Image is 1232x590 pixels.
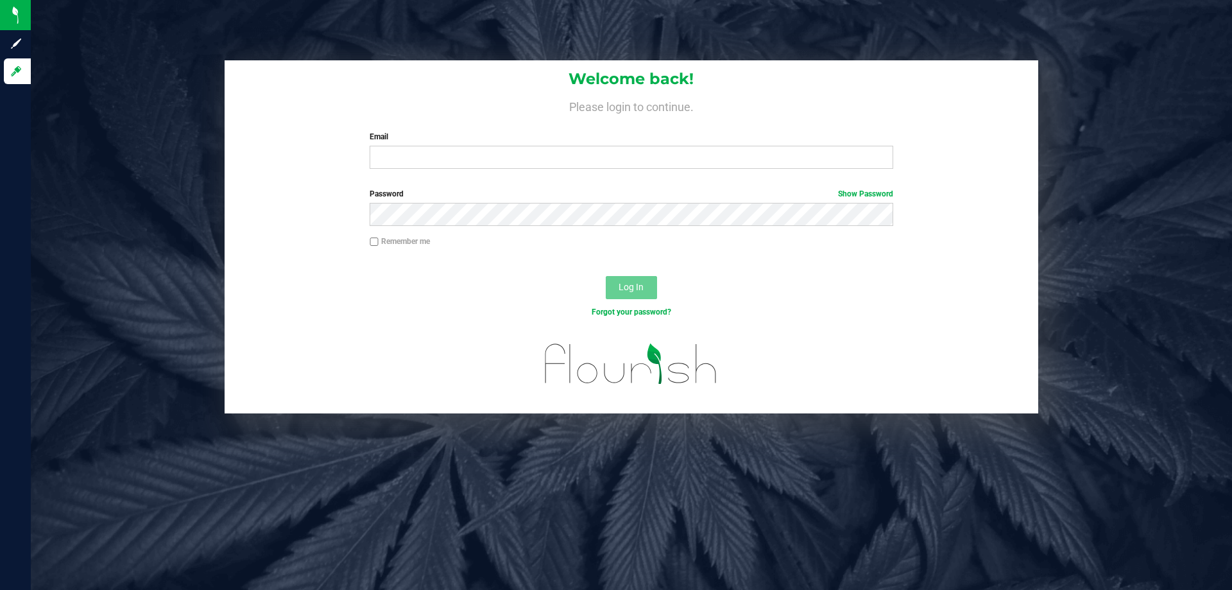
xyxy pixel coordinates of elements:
[529,331,733,397] img: flourish_logo.svg
[10,65,22,78] inline-svg: Log in
[225,98,1038,113] h4: Please login to continue.
[606,276,657,299] button: Log In
[370,238,379,247] input: Remember me
[225,71,1038,87] h1: Welcome back!
[370,189,404,198] span: Password
[370,131,893,143] label: Email
[10,37,22,50] inline-svg: Sign up
[838,189,893,198] a: Show Password
[370,236,430,247] label: Remember me
[619,282,644,292] span: Log In
[592,308,671,317] a: Forgot your password?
